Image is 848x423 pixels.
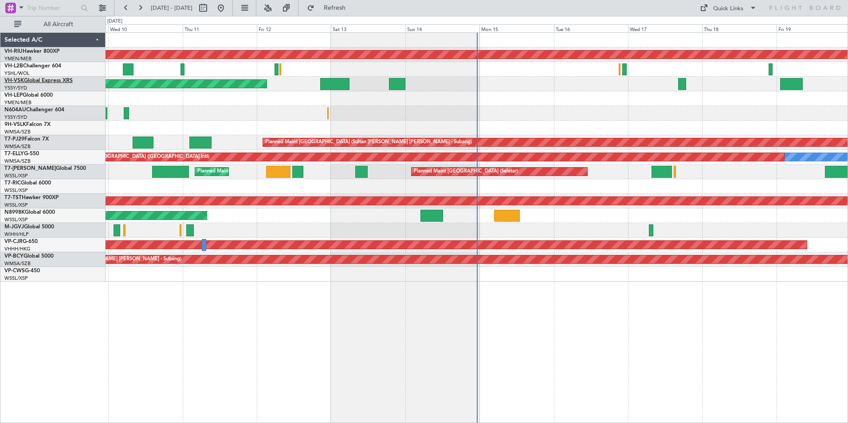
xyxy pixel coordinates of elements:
[4,239,38,244] a: VP-CJRG-650
[4,210,55,215] a: N8998KGlobal 6000
[4,78,73,83] a: VH-VSKGlobal Express XRS
[702,24,776,32] div: Thu 18
[713,4,743,13] div: Quick Links
[4,63,61,69] a: VH-L2BChallenger 604
[4,143,31,150] a: WMSA/SZB
[151,4,192,12] span: [DATE] - [DATE]
[4,93,53,98] a: VH-LEPGlobal 6000
[4,151,39,157] a: T7-ELLYG-550
[4,275,28,282] a: WSSL/XSP
[4,180,51,186] a: T7-RICGlobal 6000
[108,24,182,32] div: Wed 10
[4,187,28,194] a: WSSL/XSP
[4,151,24,157] span: T7-ELLY
[4,85,27,91] a: YSSY/SYD
[4,224,24,230] span: M-JGVJ
[265,136,472,149] div: Planned Maint [GEOGRAPHIC_DATA] (Sultan [PERSON_NAME] [PERSON_NAME] - Subang)
[23,21,94,27] span: All Aircraft
[4,107,26,113] span: N604AU
[27,1,78,15] input: Trip Number
[4,202,28,208] a: WSSL/XSP
[4,49,59,54] a: VH-RIUHawker 800XP
[197,165,285,178] div: Planned Maint Dubai (Al Maktoum Intl)
[4,55,31,62] a: YMEN/MEB
[695,1,761,15] button: Quick Links
[4,166,86,171] a: T7-[PERSON_NAME]Global 7500
[4,172,28,179] a: WSSL/XSP
[4,210,25,215] span: N8998K
[4,122,51,127] a: 9H-VSLKFalcon 7X
[4,99,31,106] a: YMEN/MEB
[4,93,23,98] span: VH-LEP
[479,24,554,32] div: Mon 15
[414,165,518,178] div: Planned Maint [GEOGRAPHIC_DATA] (Seletar)
[4,122,26,127] span: 9H-VSLK
[4,195,59,200] a: T7-TSTHawker 900XP
[4,246,31,252] a: VHHH/HKG
[4,268,40,274] a: VP-CWSG-450
[4,114,27,121] a: YSSY/SYD
[303,1,356,15] button: Refresh
[4,260,31,267] a: WMSA/SZB
[107,18,122,25] div: [DATE]
[183,24,257,32] div: Thu 11
[4,224,54,230] a: M-JGVJGlobal 5000
[257,24,331,32] div: Fri 12
[554,24,628,32] div: Tue 16
[405,24,479,32] div: Sun 14
[4,70,30,77] a: YSHL/WOL
[10,17,96,31] button: All Aircraft
[4,254,54,259] a: VP-BCYGlobal 5000
[4,231,29,238] a: WIHH/HLP
[4,195,22,200] span: T7-TST
[4,129,31,135] a: WMSA/SZB
[4,49,23,54] span: VH-RIU
[4,180,21,186] span: T7-RIC
[4,107,64,113] a: N604AUChallenger 604
[4,166,56,171] span: T7-[PERSON_NAME]
[628,24,702,32] div: Wed 17
[61,150,209,164] div: Planned Maint [GEOGRAPHIC_DATA] ([GEOGRAPHIC_DATA] Intl)
[4,254,24,259] span: VP-BCY
[4,137,24,142] span: T7-PJ29
[4,63,23,69] span: VH-L2B
[316,5,353,11] span: Refresh
[4,78,24,83] span: VH-VSK
[4,216,28,223] a: WSSL/XSP
[4,239,23,244] span: VP-CJR
[4,268,25,274] span: VP-CWS
[4,137,49,142] a: T7-PJ29Falcon 7X
[331,24,405,32] div: Sat 13
[4,158,31,164] a: WMSA/SZB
